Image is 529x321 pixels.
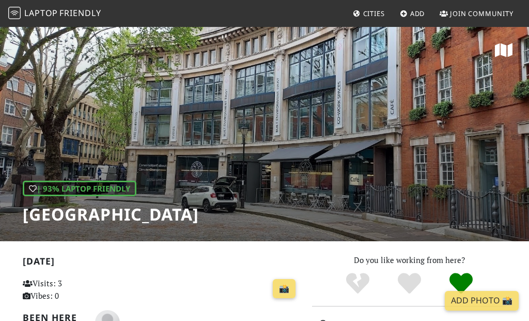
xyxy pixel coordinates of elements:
span: Add [410,9,425,18]
span: Join Community [450,9,514,18]
a: Add Photo 📸 [445,291,519,311]
a: Cities [349,4,389,23]
div: Definitely! [435,272,487,295]
span: Laptop [24,7,58,19]
span: Friendly [59,7,101,19]
h2: [DATE] [23,256,300,271]
div: | 93% Laptop Friendly [23,181,136,196]
p: Do you like working from here? [312,254,506,266]
a: Join Community [435,4,518,23]
span: Cities [363,9,385,18]
p: Visits: 3 Vibes: 0 [23,277,107,302]
a: 📸 [273,279,295,299]
img: LaptopFriendly [8,7,21,19]
h1: [GEOGRAPHIC_DATA] [23,205,199,224]
a: LaptopFriendly LaptopFriendly [8,5,101,23]
a: Add [396,4,429,23]
div: Yes [383,272,435,295]
div: No [332,272,383,295]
